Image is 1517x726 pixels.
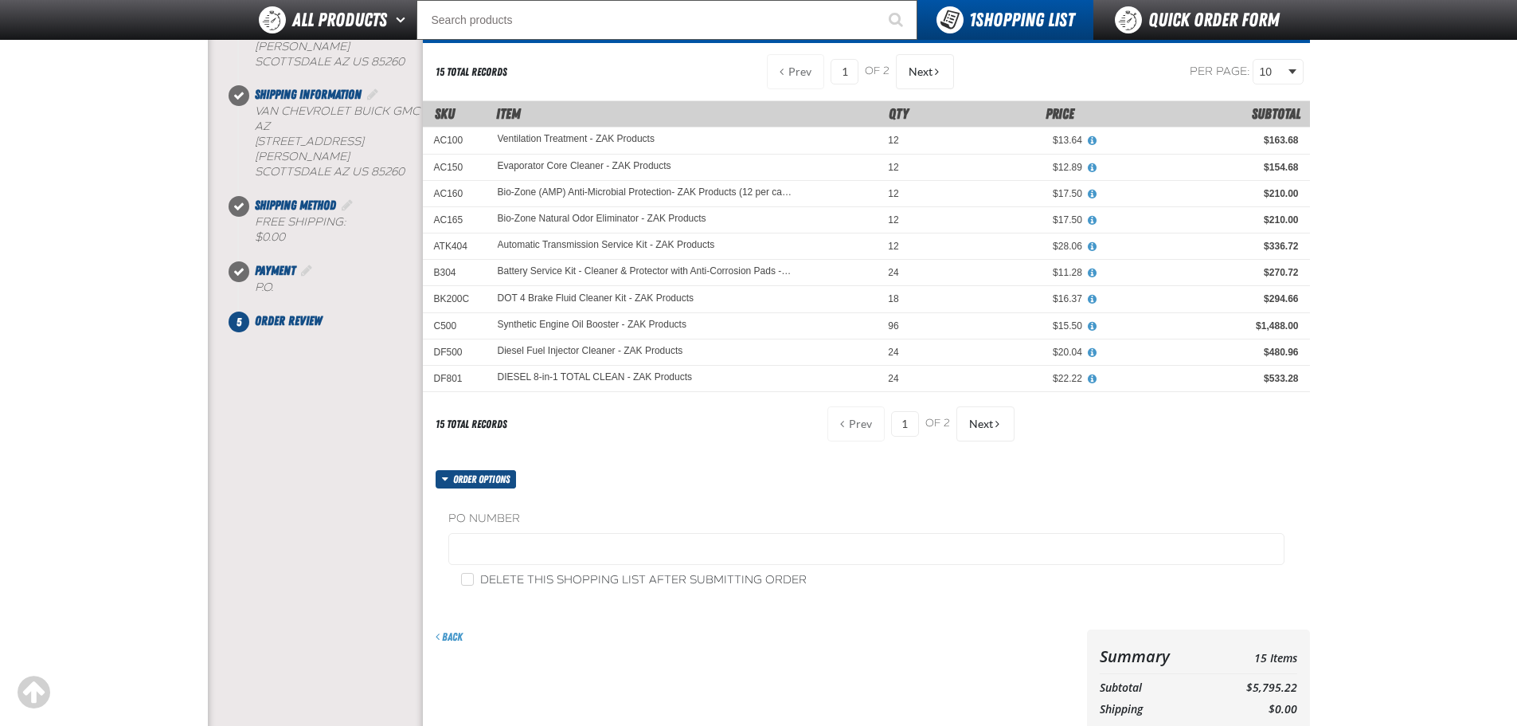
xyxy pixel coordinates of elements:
[423,339,487,365] td: DF500
[498,187,794,198] a: Bio-Zone (AMP) Anti-Microbial Protection- ZAK Products (12 per case)
[888,214,898,226] span: 12
[1082,161,1103,175] button: View All Prices for Evaporator Core Cleaner - ZAK Products
[498,240,715,251] a: Automatic Transmission Service Kit - ZAK Products
[888,347,898,358] span: 24
[1105,214,1299,226] div: $210.00
[891,411,919,437] input: Current page number
[498,372,693,383] a: DIESEL 8-in-1 TOTAL CLEAN - ZAK Products
[1105,134,1299,147] div: $163.68
[921,266,1082,279] div: $11.28
[1190,65,1250,78] span: Per page:
[921,292,1082,305] div: $16.37
[1100,677,1203,699] th: Subtotal
[255,215,423,245] div: Free Shipping:
[255,198,336,213] span: Shipping Method
[255,281,423,296] div: P.O.
[1082,320,1103,334] button: View All Prices for Synthetic Engine Oil Booster - ZAK Products
[1202,699,1296,720] td: $0.00
[453,470,516,489] span: Order options
[255,313,322,328] span: Order Review
[969,9,1074,31] span: Shopping List
[1082,240,1103,254] button: View All Prices for Automatic Transmission Service Kit - ZAK Products
[239,85,423,195] li: Shipping Information. Step 2 of 5. Completed
[435,105,455,122] a: SKU
[1105,320,1299,332] div: $1,488.00
[1082,346,1103,360] button: View All Prices for Diesel Fuel Injector Cleaner - ZAK Products
[423,366,487,392] td: DF801
[1105,372,1299,385] div: $533.28
[831,59,858,84] input: Current page number
[255,263,295,278] span: Payment
[921,372,1082,385] div: $22.22
[1100,642,1203,670] th: Summary
[229,312,249,332] span: 5
[352,55,368,69] span: US
[888,293,898,304] span: 18
[436,470,517,489] button: Order options
[969,418,993,430] span: Next Page
[255,55,330,69] span: SCOTTSDALE
[1082,372,1103,387] button: View All Prices for DIESEL 8-in-1 TOTAL CLEAN - ZAK Products
[423,286,487,312] td: BK200C
[888,135,898,146] span: 12
[1105,266,1299,279] div: $270.72
[896,54,954,89] button: Next Page
[352,165,368,179] span: US
[1105,240,1299,253] div: $336.72
[1082,266,1103,281] button: View All Prices for Battery Service Kit - Cleaner & Protector with Anti-Corrosion Pads - ZAK Prod...
[423,154,487,180] td: AC150
[334,55,349,69] span: AZ
[1082,214,1103,228] button: View All Prices for Bio-Zone Natural Odor Eliminator - ZAK Products
[889,105,909,122] span: Qty
[255,87,362,102] span: Shipping Information
[498,320,686,331] a: Synthetic Engine Oil Booster - ZAK Products
[498,266,794,277] a: Battery Service Kit - Cleaner & Protector with Anti-Corrosion Pads - ZAK Products
[1260,64,1285,80] span: 10
[921,134,1082,147] div: $13.64
[498,293,694,304] a: DOT 4 Brake Fluid Cleaner Kit - ZAK Products
[255,104,420,133] span: Van Chevrolet Buick GMC AZ
[498,346,683,357] a: Diesel Fuel Injector Cleaner - ZAK Products
[448,512,1284,527] label: PO Number
[436,630,463,643] a: Back
[255,230,285,244] strong: $0.00
[16,675,51,710] div: Scroll to the top
[334,165,349,179] span: AZ
[1202,677,1296,699] td: $5,795.22
[1046,105,1074,122] span: Price
[239,261,423,312] li: Payment. Step 4 of 5. Completed
[255,135,364,163] span: [STREET_ADDRESS][PERSON_NAME]
[1252,105,1300,122] span: Subtotal
[436,417,507,432] div: 15 total records
[921,161,1082,174] div: $12.89
[498,161,671,172] a: Evaporator Core Cleaner - ZAK Products
[969,9,975,31] strong: 1
[1202,642,1296,670] td: 15 Items
[921,187,1082,200] div: $17.50
[239,196,423,261] li: Shipping Method. Step 3 of 5. Completed
[423,206,487,233] td: AC165
[1082,134,1103,148] button: View All Prices for Ventilation Treatment - ZAK Products
[888,373,898,384] span: 24
[255,165,330,179] span: SCOTTSDALE
[423,128,487,154] td: AC100
[461,573,807,588] label: Delete this shopping list after submitting order
[292,6,387,34] span: All Products
[1105,161,1299,174] div: $154.68
[436,65,507,80] div: 15 total records
[371,55,405,69] bdo: 85260
[371,165,405,179] bdo: 85260
[909,65,932,78] span: Next Page
[1100,699,1203,720] th: Shipping
[925,417,950,431] span: of 2
[1105,187,1299,200] div: $210.00
[888,320,898,332] span: 96
[888,241,898,252] span: 12
[339,198,355,213] a: Edit Shipping Method
[921,240,1082,253] div: $28.06
[1082,292,1103,307] button: View All Prices for DOT 4 Brake Fluid Cleaner Kit - ZAK Products
[365,87,381,102] a: Edit Shipping Information
[865,65,889,79] span: of 2
[299,263,315,278] a: Edit Payment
